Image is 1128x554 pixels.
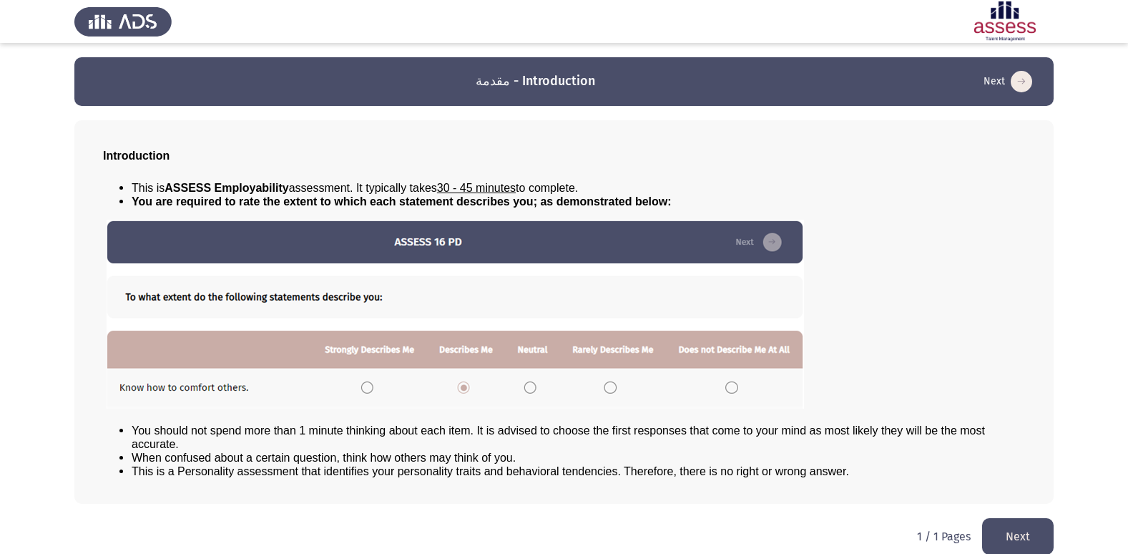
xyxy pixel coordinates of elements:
[74,1,172,42] img: Assess Talent Management logo
[979,70,1036,93] button: load next page
[437,182,516,194] u: 30 - 45 minutes
[132,424,985,450] span: You should not spend more than 1 minute thinking about each item. It is advised to choose the fir...
[103,150,170,162] span: Introduction
[132,452,516,464] span: When confused about a certain question, think how others may think of you.
[132,465,849,477] span: This is a Personality assessment that identifies your personality traits and behavioral tendencie...
[165,182,288,194] b: ASSESS Employability
[956,1,1054,42] img: Assessment logo of ASSESS Employability - EBI
[132,195,672,208] span: You are required to rate the extent to which each statement describes you; as demonstrated below:
[917,530,971,543] p: 1 / 1 Pages
[132,182,578,194] span: This is assessment. It typically takes to complete.
[476,72,595,90] h3: مقدمة - Introduction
